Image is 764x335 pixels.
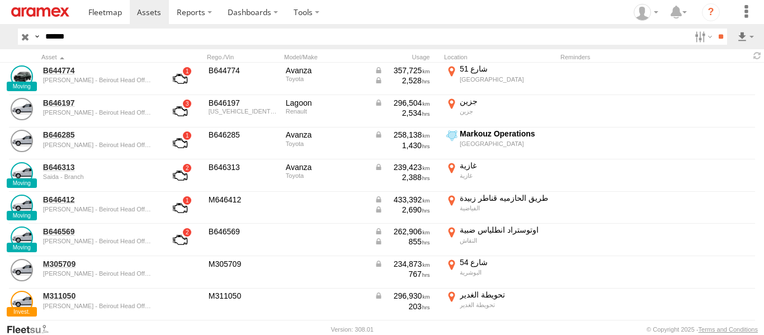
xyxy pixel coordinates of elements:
[159,162,201,189] a: View Asset with Fault/s
[43,195,152,205] a: B646412
[374,130,430,140] div: Data from Vehicle CANbus
[444,129,556,159] label: Click to View Current Location
[374,259,430,269] div: Data from Vehicle CANbus
[286,140,366,147] div: Toyota
[374,195,430,205] div: Data from Vehicle CANbus
[43,227,152,237] a: B646569
[43,259,152,269] a: M305709
[159,130,201,157] a: View Asset with Fault/s
[286,130,366,140] div: Avanza
[460,64,554,74] div: شارع 51
[460,204,554,212] div: الفياضية
[460,129,554,139] div: Markouz Operations
[460,107,554,115] div: جزين
[286,172,366,179] div: Toyota
[209,108,278,115] div: VF1HJD408KA438956
[374,76,430,86] div: Data from Vehicle CANbus
[374,237,430,247] div: Data from Vehicle CANbus
[374,291,430,301] div: Data from Vehicle CANbus
[444,96,556,126] label: Click to View Current Location
[374,98,430,108] div: Data from Vehicle CANbus
[43,141,152,148] div: undefined
[209,98,278,108] div: B646197
[460,322,554,332] div: [GEOGRAPHIC_DATA]
[11,195,33,217] a: View Asset Details
[11,259,33,281] a: View Asset Details
[43,162,152,172] a: B646313
[6,324,58,335] a: Visit our Website
[460,257,554,267] div: شارع 54
[444,64,556,94] label: Click to View Current Location
[374,205,430,215] div: Data from Vehicle CANbus
[43,65,152,76] a: B644774
[374,227,430,237] div: Data from Vehicle CANbus
[286,108,366,115] div: Renault
[460,225,554,235] div: اوتوستراد انطلياس ضبية
[284,53,368,61] div: Model/Make
[736,29,755,45] label: Export results as...
[209,130,278,140] div: B646285
[444,225,556,255] label: Click to View Current Location
[159,98,201,125] a: View Asset with Fault/s
[159,65,201,92] a: View Asset with Fault/s
[43,77,152,83] div: undefined
[209,227,278,237] div: B646569
[690,29,714,45] label: Search Filter Options
[286,76,366,82] div: Toyota
[11,7,69,17] img: aramex-logo.svg
[41,53,153,61] div: Click to Sort
[11,291,33,313] a: View Asset Details
[699,326,758,333] a: Terms and Conditions
[444,53,556,61] div: Location
[207,53,280,61] div: Rego./Vin
[460,140,554,148] div: [GEOGRAPHIC_DATA]
[374,301,430,312] div: 203
[560,53,660,61] div: Reminders
[209,291,278,301] div: M311050
[702,3,720,21] i: ?
[372,53,440,61] div: Usage
[374,140,430,150] div: 1,430
[209,65,278,76] div: B644774
[43,270,152,277] div: undefined
[460,172,554,180] div: غازية
[11,130,33,152] a: View Asset Details
[43,206,152,213] div: undefined
[11,98,33,120] a: View Asset Details
[460,193,554,203] div: طريق الحازميه قناطر زبيدة
[647,326,758,333] div: © Copyright 2025 -
[286,162,366,172] div: Avanza
[11,227,33,249] a: View Asset Details
[460,96,554,106] div: جزين
[444,290,556,320] label: Click to View Current Location
[374,162,430,172] div: Data from Vehicle CANbus
[460,268,554,276] div: البوشرية
[43,130,152,140] a: B646285
[209,259,278,269] div: M305709
[43,303,152,309] div: undefined
[11,162,33,185] a: View Asset Details
[444,257,556,287] label: Click to View Current Location
[374,269,430,279] div: 767
[630,4,662,21] div: Mazen Siblini
[43,291,152,301] a: M311050
[209,195,278,205] div: M646412
[286,65,366,76] div: Avanza
[374,65,430,76] div: Data from Vehicle CANbus
[32,29,41,45] label: Search Query
[374,172,430,182] div: 2,388
[159,195,201,221] a: View Asset with Fault/s
[444,161,556,191] label: Click to View Current Location
[751,50,764,61] span: Refresh
[460,76,554,83] div: [GEOGRAPHIC_DATA]
[159,227,201,253] a: View Asset with Fault/s
[460,301,554,309] div: تحويطة الغدير
[43,173,152,180] div: undefined
[460,290,554,300] div: تحويطة الغدير
[43,109,152,116] div: undefined
[460,237,554,244] div: النقاش
[374,108,430,118] div: 2,534
[43,238,152,244] div: undefined
[331,326,374,333] div: Version: 308.01
[460,161,554,171] div: غازية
